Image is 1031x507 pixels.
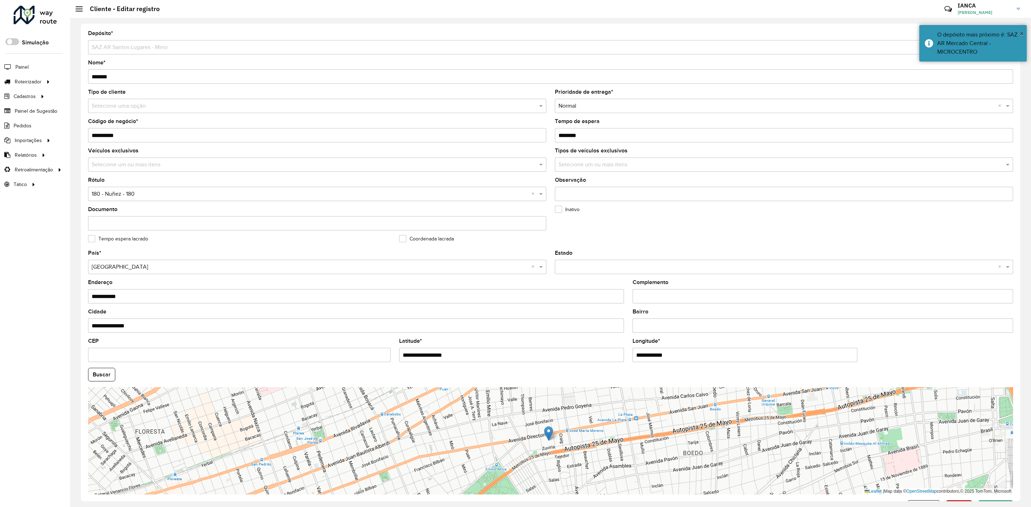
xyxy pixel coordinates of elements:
[958,9,1011,16] span: [PERSON_NAME]
[555,88,613,96] label: Prioridade de entrega
[937,30,1021,56] div: O depósito mais próximo é: SAZ AR Mercado Central - MICROCENTRO
[88,58,106,67] label: Nome
[88,88,126,96] label: Tipo de cliente
[15,137,42,144] span: Importações
[88,146,139,155] label: Veículos exclusivos
[1020,28,1023,39] button: Close
[15,166,53,174] span: Retroalimentação
[633,278,668,287] label: Complemento
[531,190,537,198] span: Clear all
[15,151,37,159] span: Relatórios
[88,176,105,184] label: Rótulo
[22,38,49,47] label: Simulação
[555,176,586,184] label: Observação
[555,117,600,126] label: Tempo de espera
[88,29,113,38] label: Depósito
[14,181,27,188] span: Tático
[15,78,42,86] span: Roteirizador
[88,117,138,126] label: Código de negócio
[555,206,580,213] label: Inativo
[88,205,117,214] label: Documento
[555,249,572,257] label: Estado
[633,337,660,345] label: Longitude
[998,263,1004,271] span: Clear all
[906,489,937,494] a: OpenStreetMap
[14,93,36,100] span: Cadastros
[865,489,882,494] a: Leaflet
[998,102,1004,110] span: Clear all
[14,122,32,130] span: Pedidos
[1020,30,1023,38] span: ×
[399,235,454,243] label: Coordenada lacrada
[531,263,537,271] span: Clear all
[88,307,106,316] label: Cidade
[958,2,1011,9] h3: IANCA
[863,488,1013,494] div: Map data © contributors,© 2025 TomTom, Microsoft
[88,249,101,257] label: País
[940,1,956,17] a: Contato Rápido
[15,63,29,71] span: Painel
[15,107,57,115] span: Painel de Sugestão
[88,337,99,345] label: CEP
[88,368,115,381] button: Buscar
[88,235,148,243] label: Tempo espera lacrado
[88,278,112,287] label: Endereço
[633,307,648,316] label: Bairro
[544,426,553,441] img: Marker
[883,489,884,494] span: |
[555,146,628,155] label: Tipos de veículos exclusivos
[399,337,422,345] label: Latitude
[83,5,160,13] h2: Cliente - Editar registro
